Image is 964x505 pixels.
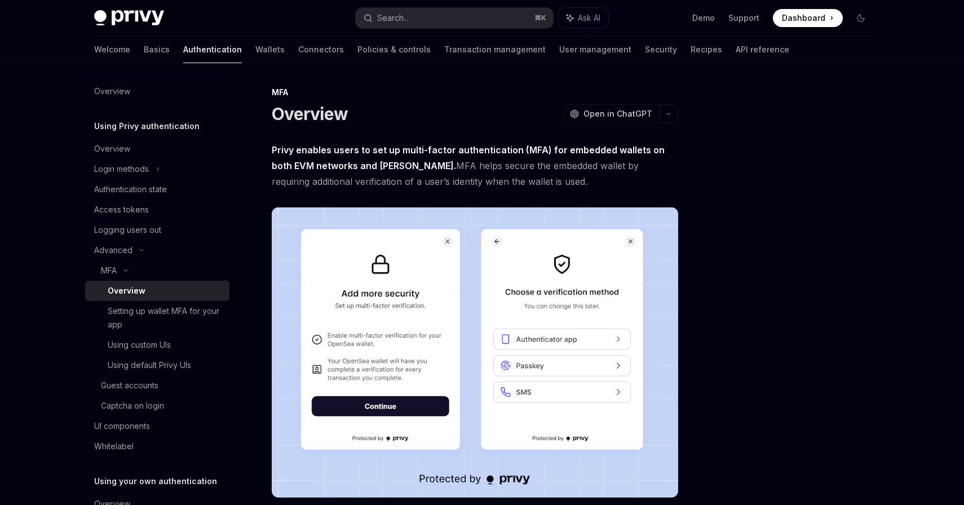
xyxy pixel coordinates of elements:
[852,9,870,27] button: Toggle dark mode
[108,358,191,372] div: Using default Privy UIs
[85,355,229,375] a: Using default Privy UIs
[94,162,149,176] div: Login methods
[144,36,170,63] a: Basics
[94,142,130,156] div: Overview
[377,11,409,25] div: Search...
[85,416,229,436] a: UI components
[298,36,344,63] a: Connectors
[85,81,229,101] a: Overview
[356,8,553,28] button: Search...⌘K
[94,223,161,237] div: Logging users out
[444,36,546,63] a: Transaction management
[782,12,825,24] span: Dashboard
[94,440,134,453] div: Whitelabel
[94,36,130,63] a: Welcome
[101,264,117,277] div: MFA
[94,85,130,98] div: Overview
[773,9,843,27] a: Dashboard
[272,144,665,171] strong: Privy enables users to set up multi-factor authentication (MFA) for embedded wallets on both EVM ...
[108,284,145,298] div: Overview
[255,36,285,63] a: Wallets
[583,108,652,119] span: Open in ChatGPT
[108,338,171,352] div: Using custom UIs
[645,36,677,63] a: Security
[94,10,164,26] img: dark logo
[183,36,242,63] a: Authentication
[94,475,217,488] h5: Using your own authentication
[563,104,659,123] button: Open in ChatGPT
[691,36,722,63] a: Recipes
[272,142,678,189] span: MFA helps secure the embedded wallet by requiring additional verification of a user’s identity wh...
[85,335,229,355] a: Using custom UIs
[85,200,229,220] a: Access tokens
[85,375,229,396] a: Guest accounts
[534,14,546,23] span: ⌘ K
[94,119,200,133] h5: Using Privy authentication
[101,379,158,392] div: Guest accounts
[85,396,229,416] a: Captcha on login
[728,12,759,24] a: Support
[94,419,150,433] div: UI components
[692,12,715,24] a: Demo
[736,36,789,63] a: API reference
[85,436,229,457] a: Whitelabel
[272,87,678,98] div: MFA
[272,207,678,498] img: images/MFA.png
[357,36,431,63] a: Policies & controls
[578,12,600,24] span: Ask AI
[94,203,149,216] div: Access tokens
[94,183,167,196] div: Authentication state
[85,220,229,240] a: Logging users out
[559,8,608,28] button: Ask AI
[85,301,229,335] a: Setting up wallet MFA for your app
[272,104,348,124] h1: Overview
[94,243,132,257] div: Advanced
[85,179,229,200] a: Authentication state
[108,304,223,331] div: Setting up wallet MFA for your app
[101,399,164,413] div: Captcha on login
[559,36,631,63] a: User management
[85,281,229,301] a: Overview
[85,139,229,159] a: Overview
